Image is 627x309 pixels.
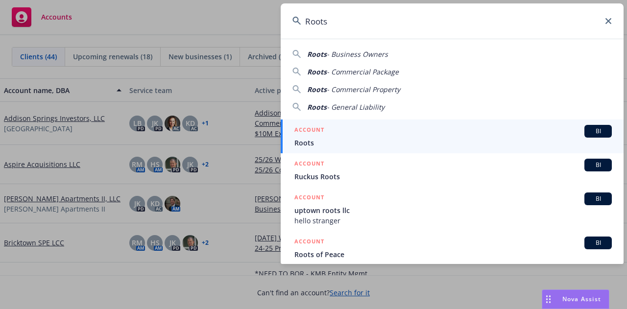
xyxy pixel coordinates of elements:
span: - General Liability [327,102,385,112]
span: BI [588,161,608,169]
h5: ACCOUNT [294,192,324,204]
a: ACCOUNTBIRuckus Roots [281,153,624,187]
span: Roots of Peace [294,249,612,260]
span: Roots [307,49,327,59]
span: Roots [307,85,327,94]
span: Nova Assist [562,295,601,303]
span: Roots [307,67,327,76]
a: ACCOUNTBIRoots of Peace [281,231,624,265]
div: Drag to move [542,290,555,309]
a: ACCOUNTBIuptown roots llchello stranger [281,187,624,231]
span: BI [588,238,608,247]
input: Search... [281,3,624,39]
span: Roots [307,102,327,112]
span: Ruckus Roots [294,171,612,182]
span: - Commercial Property [327,85,400,94]
h5: ACCOUNT [294,125,324,137]
a: ACCOUNTBIRoots [281,119,624,153]
span: BI [588,127,608,136]
button: Nova Assist [542,289,609,309]
span: hello stranger [294,215,612,226]
span: BI [588,194,608,203]
h5: ACCOUNT [294,237,324,248]
span: Roots [294,138,612,148]
span: - Business Owners [327,49,388,59]
span: uptown roots llc [294,205,612,215]
h5: ACCOUNT [294,159,324,170]
span: - Commercial Package [327,67,399,76]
